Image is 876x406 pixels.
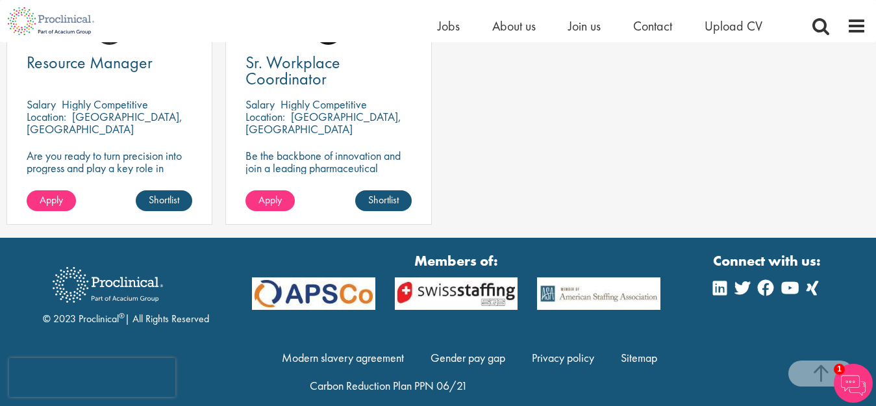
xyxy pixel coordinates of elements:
img: APSCo [242,277,385,310]
p: [GEOGRAPHIC_DATA], [GEOGRAPHIC_DATA] [245,109,401,136]
strong: Members of: [252,251,661,271]
p: Highly Competitive [62,97,148,112]
span: 1 [834,364,845,375]
a: Sr. Workplace Coordinator [245,55,411,87]
img: APSCo [385,277,528,310]
a: Gender pay gap [431,350,505,365]
strong: Connect with us: [713,251,823,271]
a: Jobs [438,18,460,34]
a: Contact [633,18,672,34]
sup: ® [119,311,125,321]
a: Apply [245,190,295,211]
a: Resource Manager [27,55,192,71]
a: Sitemap [621,350,657,365]
p: [GEOGRAPHIC_DATA], [GEOGRAPHIC_DATA] [27,109,182,136]
p: Be the backbone of innovation and join a leading pharmaceutical company to help keep life-changin... [245,149,411,199]
a: Upload CV [705,18,762,34]
p: Highly Competitive [281,97,367,112]
iframe: reCAPTCHA [9,358,175,397]
img: Proclinical Recruitment [43,258,173,312]
span: Apply [258,193,282,207]
p: Are you ready to turn precision into progress and play a key role in shaping the future of pharma... [27,149,192,199]
span: Apply [40,193,63,207]
a: Join us [568,18,601,34]
a: Modern slavery agreement [282,350,404,365]
a: Carbon Reduction Plan PPN 06/21 [310,378,468,393]
a: Privacy policy [532,350,594,365]
a: Shortlist [136,190,192,211]
span: Location: [27,109,66,124]
span: Location: [245,109,285,124]
a: Shortlist [355,190,412,211]
img: Chatbot [834,364,873,403]
span: Sr. Workplace Coordinator [245,51,340,90]
span: Resource Manager [27,51,153,73]
span: Salary [27,97,56,112]
img: APSCo [527,277,670,310]
a: About us [492,18,536,34]
a: Apply [27,190,76,211]
div: © 2023 Proclinical | All Rights Reserved [43,257,209,327]
span: Salary [245,97,275,112]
